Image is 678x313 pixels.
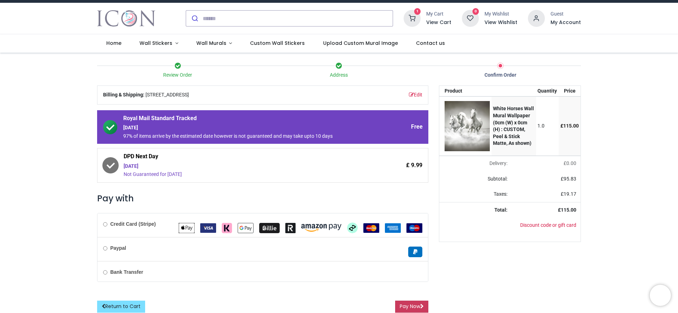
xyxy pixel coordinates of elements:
span: Wall Murals [196,40,226,47]
input: Bank Transfer [103,270,107,274]
a: Wall Stickers [130,34,187,53]
span: Home [106,40,121,47]
td: Taxes: [439,187,512,202]
span: MasterCard [363,225,379,230]
img: Maestro [406,223,422,233]
h3: Pay with [97,193,428,205]
img: EAAAAASUVORK5CYII= [445,101,490,151]
span: £ [561,191,576,197]
div: 97% of items arrive by the estimated date however is not guaranteed and may take upto 10 days [123,133,363,140]
th: Quantity [536,86,559,96]
img: American Express [385,223,401,233]
img: Paypal [408,247,422,257]
img: Google Pay [238,223,254,233]
span: £ [564,160,576,166]
span: Contact us [416,40,445,47]
a: Edit [409,91,422,99]
span: 115.00 [561,207,576,213]
img: Revolut Pay [285,223,296,233]
img: Billie [259,223,280,233]
a: Logo of Icon Wall Stickers [97,8,155,28]
span: Klarna [222,225,232,230]
span: 0.00 [566,160,576,166]
th: Product [439,86,492,96]
a: View Wishlist [484,19,517,26]
img: Klarna [222,223,232,233]
div: [DATE] [123,124,363,131]
b: Credit Card (Stripe) [110,221,156,227]
div: [DATE] [124,163,363,170]
span: Amazon Pay [301,225,341,230]
div: Address [258,72,420,79]
strong: £ [558,207,576,213]
img: MasterCard [363,223,379,233]
sup: 0 [472,8,479,15]
span: Free [411,123,423,131]
span: Royal Mail Standard Tracked [123,114,363,124]
input: Paypal [103,246,107,250]
span: 115.00 [563,123,579,129]
img: Amazon Pay [301,224,341,232]
iframe: Brevo live chat [650,285,671,306]
span: Apple Pay [179,225,195,230]
span: VISA [200,225,216,230]
span: [STREET_ADDRESS] [145,91,189,99]
div: My Wishlist [484,11,517,18]
span: Wall Stickers [139,40,172,47]
a: View Cart [426,19,451,26]
div: Review Order [97,72,258,79]
a: Discount code or gift card [520,222,576,228]
td: Subtotal: [439,171,512,187]
img: VISA [200,223,216,233]
span: £ [560,123,579,129]
div: Not Guaranteed for [DATE] [124,171,363,178]
span: Maestro [406,225,422,230]
div: My Cart [426,11,451,18]
img: Icon Wall Stickers [97,8,155,28]
a: 0 [462,15,479,21]
div: 1.0 [537,123,557,130]
img: Afterpay Clearpay [347,223,358,233]
span: 19.17 [564,191,576,197]
div: Guest [551,11,581,18]
th: Price [559,86,581,96]
img: Apple Pay [179,223,195,233]
a: My Account [551,19,581,26]
span: Custom Wall Stickers [250,40,305,47]
b: Paypal [110,245,126,251]
span: 95.83 [564,176,576,182]
a: Return to Cart [97,301,145,313]
div: Confirm Order [420,72,581,79]
td: Delivery will be updated after choosing a new delivery method [439,156,512,171]
span: £ 9.99 [406,161,422,169]
b: Billing & Shipping: [103,92,144,98]
span: American Express [385,225,401,230]
span: £ [561,176,576,182]
b: Bank Transfer [110,269,143,275]
span: Revolut Pay [285,225,296,230]
input: Credit Card (Stripe) [103,222,107,226]
a: Wall Murals [187,34,241,53]
sup: 1 [414,8,421,15]
a: 1 [404,15,421,21]
span: DPD Next Day [124,153,363,163]
strong: Total: [494,207,507,213]
span: Upload Custom Mural Image [323,40,398,47]
span: Paypal [408,249,422,254]
button: Submit [186,11,203,26]
span: Google Pay [238,225,254,230]
strong: White Horses Wall Mural Wallpaper (0cm (W) x 0cm (H) : CUSTOM, Peel & Stick Matte, As shown) [493,106,534,146]
span: Billie [259,225,280,230]
span: Afterpay Clearpay [347,225,358,230]
button: Pay Now [395,301,428,313]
